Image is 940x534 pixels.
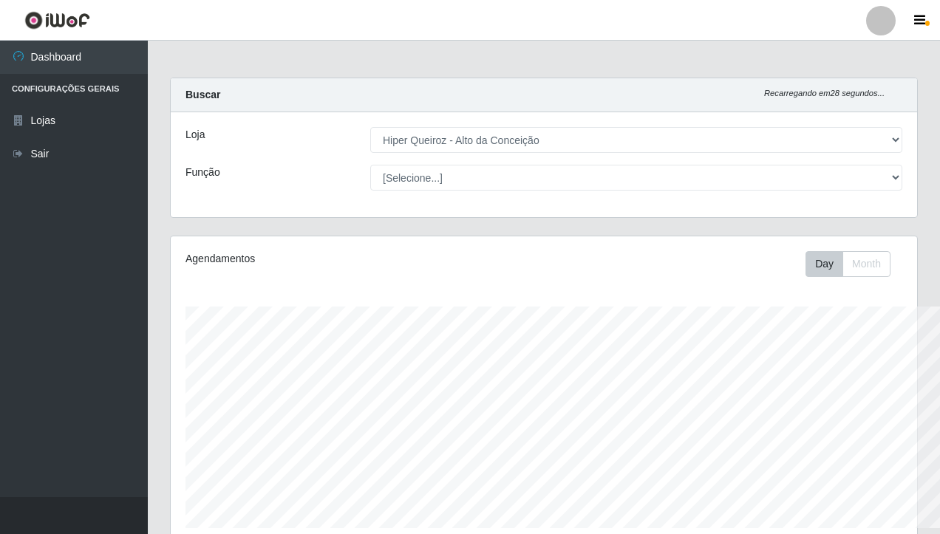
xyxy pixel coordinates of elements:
[185,127,205,143] label: Loja
[764,89,885,97] i: Recarregando em 28 segundos...
[185,165,220,180] label: Função
[806,251,902,277] div: Toolbar with button groups
[842,251,890,277] button: Month
[806,251,890,277] div: First group
[185,89,220,100] strong: Buscar
[185,251,471,267] div: Agendamentos
[24,11,90,30] img: CoreUI Logo
[806,251,843,277] button: Day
